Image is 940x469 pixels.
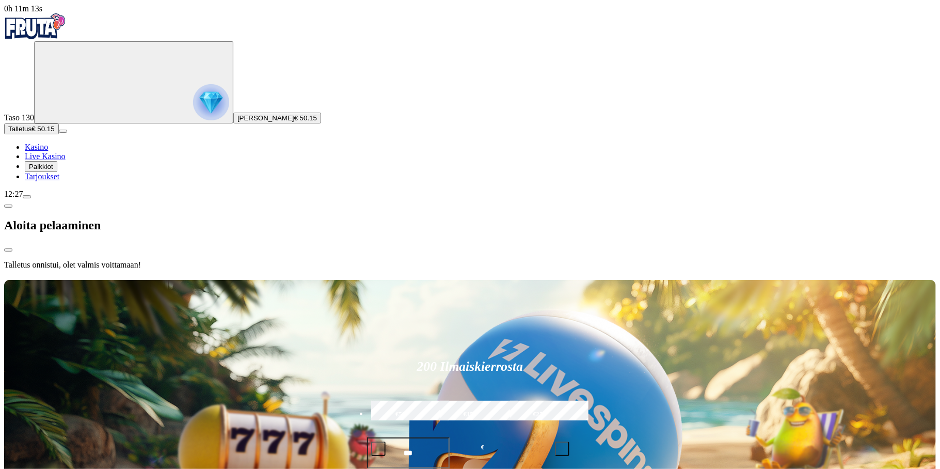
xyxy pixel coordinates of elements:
button: reward progress [34,41,233,123]
button: close [4,248,12,252]
span: Taso 130 [4,113,34,122]
a: Fruta [4,32,66,41]
button: minus icon [371,442,386,456]
h2: Aloita pelaaminen [4,218,936,232]
a: Kasino [25,143,48,151]
button: [PERSON_NAME]€ 50.15 [233,113,321,123]
button: menu [23,195,31,198]
span: Palkkiot [29,163,53,170]
p: Talletus onnistui, olet valmis voittamaan! [4,260,936,270]
span: user session time [4,4,42,13]
span: [PERSON_NAME] [237,114,294,122]
a: Tarjoukset [25,172,59,181]
img: reward progress [193,84,229,120]
button: menu [59,130,67,133]
span: 12:27 [4,190,23,198]
a: Live Kasino [25,152,66,161]
span: € 50.15 [294,114,317,122]
nav: Primary [4,13,936,181]
label: €250 [507,399,572,429]
img: Fruta [4,13,66,39]
span: Talletus [8,125,31,133]
button: Palkkiot [25,161,57,172]
button: chevron-left icon [4,205,12,208]
nav: Main menu [4,143,936,181]
button: Talletusplus icon€ 50.15 [4,123,59,134]
label: €150 [438,399,502,429]
span: € 50.15 [31,125,54,133]
label: €50 [369,399,433,429]
button: plus icon [555,442,569,456]
span: € [481,443,484,452]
